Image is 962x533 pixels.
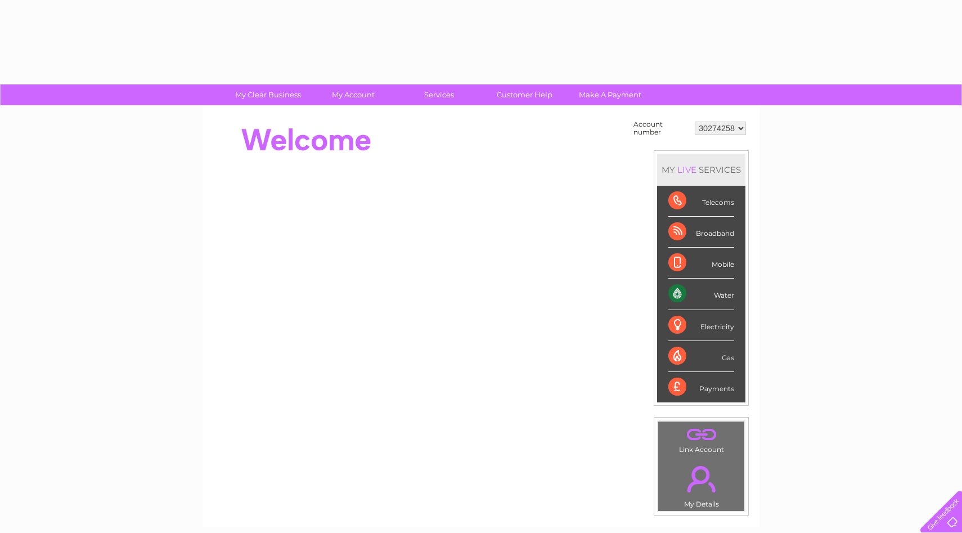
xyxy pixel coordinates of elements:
[668,310,734,341] div: Electricity
[631,118,692,139] td: Account number
[668,279,734,310] div: Water
[668,372,734,402] div: Payments
[658,421,745,456] td: Link Account
[222,84,314,105] a: My Clear Business
[675,164,699,175] div: LIVE
[393,84,486,105] a: Services
[668,248,734,279] div: Mobile
[661,459,741,499] a: .
[661,424,741,444] a: .
[564,84,657,105] a: Make A Payment
[668,341,734,372] div: Gas
[668,217,734,248] div: Broadband
[668,186,734,217] div: Telecoms
[478,84,571,105] a: Customer Help
[307,84,400,105] a: My Account
[658,456,745,512] td: My Details
[657,154,745,186] div: MY SERVICES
